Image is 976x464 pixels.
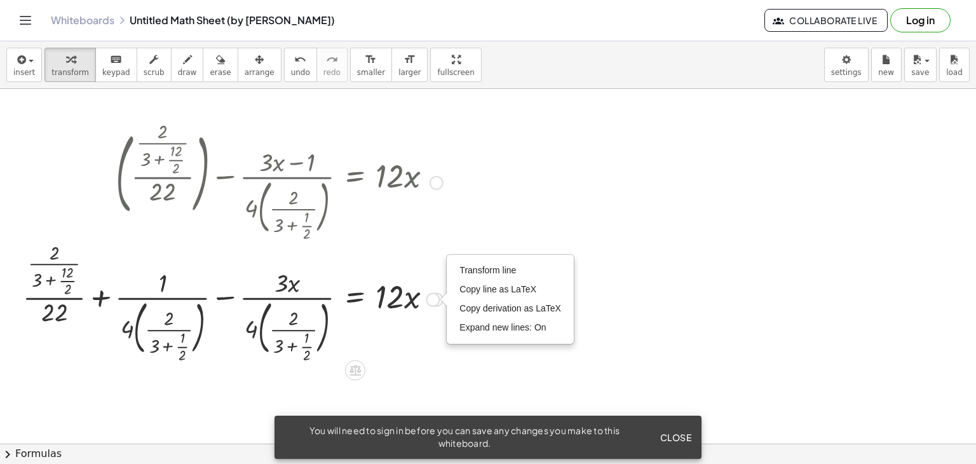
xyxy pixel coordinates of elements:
[365,52,377,67] i: format_size
[323,68,341,77] span: redo
[459,284,536,294] span: Copy line as LaTeX
[660,432,691,443] span: Close
[6,48,42,82] button: insert
[291,68,310,77] span: undo
[391,48,428,82] button: format_sizelarger
[459,322,546,332] span: Expand new lines: On
[775,15,877,26] span: Collaborate Live
[831,68,862,77] span: settings
[878,68,894,77] span: new
[946,68,963,77] span: load
[403,52,416,67] i: format_size
[939,48,970,82] button: load
[654,426,696,449] button: Close
[51,14,114,27] a: Whiteboards
[345,360,365,380] div: Apply the same math to both sides of the equation
[203,48,238,82] button: erase
[911,68,929,77] span: save
[13,68,35,77] span: insert
[437,68,474,77] span: fullscreen
[316,48,348,82] button: redoredo
[459,303,561,313] span: Copy derivation as LaTeX
[285,425,644,450] div: You will need to sign in before you can save any changes you make to this whiteboard.
[824,48,869,82] button: settings
[110,52,122,67] i: keyboard
[44,48,96,82] button: transform
[171,48,204,82] button: draw
[51,68,89,77] span: transform
[764,9,888,32] button: Collaborate Live
[210,68,231,77] span: erase
[102,68,130,77] span: keypad
[245,68,274,77] span: arrange
[15,10,36,31] button: Toggle navigation
[95,48,137,82] button: keyboardkeypad
[871,48,902,82] button: new
[294,52,306,67] i: undo
[144,68,165,77] span: scrub
[430,48,481,82] button: fullscreen
[326,52,338,67] i: redo
[890,8,951,32] button: Log in
[357,68,385,77] span: smaller
[284,48,317,82] button: undoundo
[350,48,392,82] button: format_sizesmaller
[904,48,937,82] button: save
[137,48,172,82] button: scrub
[398,68,421,77] span: larger
[459,265,516,275] span: Transform line
[238,48,281,82] button: arrange
[178,68,197,77] span: draw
